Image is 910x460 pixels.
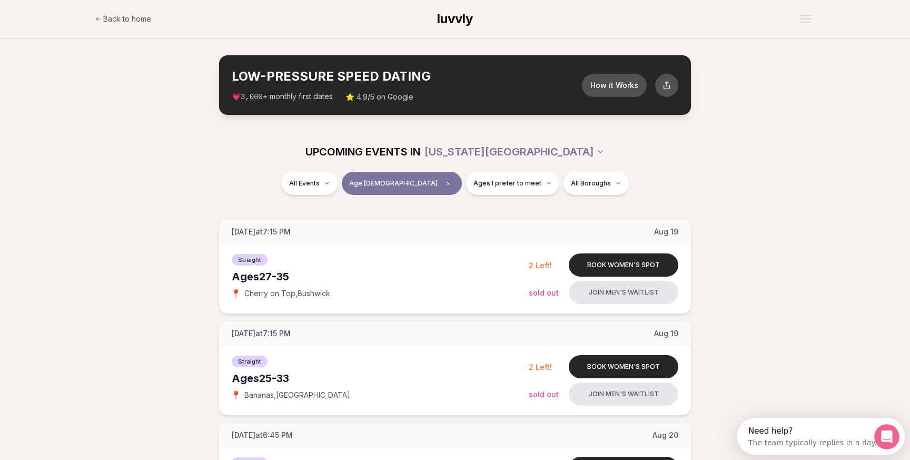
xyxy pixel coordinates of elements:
[569,355,678,378] button: Book women's spot
[473,179,541,188] span: Ages I prefer to meet
[232,371,529,386] div: Ages 25-33
[582,74,647,97] button: How it Works
[305,144,420,159] span: UPCOMING EVENTS IN
[241,93,263,101] span: 3,000
[654,328,678,339] span: Aug 19
[652,430,678,441] span: Aug 20
[232,356,268,367] span: Straight
[11,17,140,28] div: The team typically replies in a day.
[232,269,529,284] div: Ages 27-35
[232,227,291,237] span: [DATE] at 7:15 PM
[232,254,268,266] span: Straight
[874,424,899,449] iframe: Intercom live chat
[569,281,678,304] button: Join men's waitlist
[654,227,678,237] span: Aug 19
[345,92,413,102] span: ⭐ 4.9/5 on Google
[232,391,240,399] span: 📍
[342,172,462,195] button: Age [DEMOGRAPHIC_DATA]Clear age
[232,68,582,85] h2: LOW-PRESSURE SPEED DATING
[563,172,629,195] button: All Boroughs
[529,390,559,399] span: Sold Out
[282,172,338,195] button: All Events
[11,9,140,17] div: Need help?
[796,11,815,27] button: Open menu
[437,11,473,27] a: luvvly
[529,363,552,371] span: 2 Left!
[569,253,678,277] button: Book women's spot
[737,418,905,455] iframe: Intercom live chat discovery launcher
[437,11,473,26] span: luvvly
[289,179,320,188] span: All Events
[529,261,552,270] span: 2 Left!
[103,14,151,24] span: Back to home
[569,383,678,406] button: Join men's waitlist
[95,8,151,30] a: Back to home
[244,390,350,400] span: Bananas , [GEOGRAPHIC_DATA]
[232,91,333,102] span: 💗 + monthly first dates
[349,179,438,188] span: Age [DEMOGRAPHIC_DATA]
[232,430,293,441] span: [DATE] at 6:45 PM
[424,140,605,163] button: [US_STATE][GEOGRAPHIC_DATA]
[232,328,291,339] span: [DATE] at 7:15 PM
[571,179,611,188] span: All Boroughs
[244,288,330,299] span: Cherry on Top , Bushwick
[442,177,454,190] span: Clear age
[529,288,559,297] span: Sold Out
[4,4,171,33] div: Open Intercom Messenger
[232,289,240,298] span: 📍
[466,172,559,195] button: Ages I prefer to meet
